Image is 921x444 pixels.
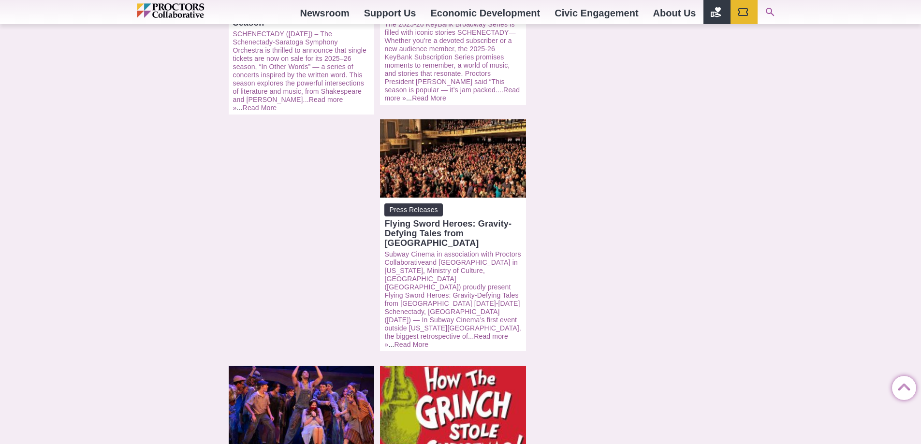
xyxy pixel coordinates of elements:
[395,341,429,348] a: Read More
[233,30,370,112] p: ...
[384,250,522,349] p: ...
[384,20,522,102] p: ...
[892,376,911,396] a: Back to Top
[233,96,343,112] a: Read more »
[384,20,515,94] a: The 2025-26 KeyBank Broadway Series is filled with iconic stories SCHENECTADY—Whether you’re a de...
[412,94,446,102] a: Read More
[137,3,246,18] img: Proctors logo
[384,250,521,340] a: Subway Cinema in association with Proctors Collaborativeand [GEOGRAPHIC_DATA] in [US_STATE], Mini...
[384,219,522,248] div: Flying Sword Heroes: Gravity-Defying Tales from [GEOGRAPHIC_DATA]
[243,104,277,112] a: Read More
[384,86,520,102] a: Read more »
[384,203,522,248] a: Press Releases Flying Sword Heroes: Gravity-Defying Tales from [GEOGRAPHIC_DATA]
[384,203,442,216] span: Press Releases
[384,332,508,348] a: Read more »
[233,30,366,103] a: SCHENECTADY ([DATE]) – The Schenectady-Saratoga Symphony Orchestra is thrilled to announce that s...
